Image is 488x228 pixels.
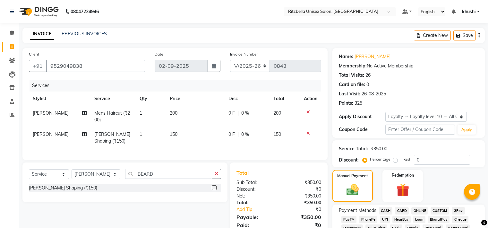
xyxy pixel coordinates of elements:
th: Qty [136,92,166,106]
div: Net: [232,193,279,199]
span: UPI [380,216,390,223]
span: | [237,131,239,138]
span: 0 % [241,131,249,138]
th: Action [300,92,321,106]
input: Search or Scan [125,169,212,179]
span: GPay [452,207,465,215]
span: Payment Methods [339,207,376,214]
label: Date [155,51,163,57]
div: Apply Discount [339,113,385,120]
span: PhonePe [359,216,377,223]
span: 1 [140,131,142,137]
a: Add Tip [232,206,287,213]
div: Card on file: [339,81,365,88]
div: Service Total: [339,145,368,152]
div: ₹350.00 [279,193,326,199]
span: 200 [170,110,177,116]
span: | [237,110,239,117]
div: Discount: [339,157,359,163]
span: ONLINE [411,207,428,215]
span: 0 % [241,110,249,117]
span: Cheque [452,216,468,223]
span: khushi [462,8,476,15]
span: [PERSON_NAME] Shaping (₹150) [94,131,130,144]
div: ₹350.00 [371,145,387,152]
div: Payable: [232,213,279,221]
th: Stylist [29,92,90,106]
span: NearBuy [392,216,411,223]
a: [PERSON_NAME] [355,53,390,60]
th: Price [166,92,225,106]
span: 200 [273,110,281,116]
span: CASH [379,207,393,215]
img: _cash.svg [343,183,363,197]
th: Disc [225,92,270,106]
input: Search by Name/Mobile/Email/Code [46,60,145,72]
img: _gift.svg [392,182,413,198]
div: 26-08-2025 [362,91,386,97]
span: 150 [273,131,281,137]
div: Last Visit: [339,91,360,97]
div: Total Visits: [339,72,364,79]
div: ₹350.00 [279,179,326,186]
label: Redemption [392,172,414,178]
label: Fixed [400,156,410,162]
a: INVOICE [30,28,54,40]
div: ₹0 [279,186,326,193]
div: Sub Total: [232,179,279,186]
a: PREVIOUS INVOICES [62,31,107,37]
button: Save [453,31,476,40]
th: Service [90,92,136,106]
label: Client [29,51,39,57]
span: 1 [140,110,142,116]
div: 26 [365,72,371,79]
input: Enter Offer / Coupon Code [385,125,455,135]
span: 0 F [228,131,235,138]
span: [PERSON_NAME] [33,131,69,137]
label: Manual Payment [337,173,368,179]
span: Mens Haircut (₹200) [94,110,130,123]
div: Membership: [339,63,367,69]
label: Percentage [370,156,390,162]
span: PayTM [341,216,357,223]
span: Total [236,170,251,176]
button: Create New [414,31,451,40]
div: Points: [339,100,353,107]
div: No Active Membership [339,63,478,69]
span: 150 [170,131,177,137]
span: [PERSON_NAME] [33,110,69,116]
div: 0 [366,81,369,88]
button: Apply [458,125,476,135]
span: 0 F [228,110,235,117]
div: 325 [355,100,362,107]
img: logo [16,3,60,21]
div: ₹0 [287,206,326,213]
b: 08047224946 [71,3,99,21]
div: Coupon Code [339,126,385,133]
span: CARD [395,207,409,215]
span: Loan [413,216,425,223]
div: Total: [232,199,279,206]
span: CUSTOM [431,207,449,215]
label: Invoice Number [230,51,258,57]
th: Total [270,92,300,106]
span: BharatPay [428,216,450,223]
div: ₹350.00 [279,199,326,206]
div: Discount: [232,186,279,193]
div: ₹350.00 [279,213,326,221]
button: +91 [29,60,47,72]
div: Services [30,80,326,92]
div: [PERSON_NAME] Shaping (₹150) [29,185,97,191]
div: Name: [339,53,353,60]
iframe: chat widget [461,202,482,222]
